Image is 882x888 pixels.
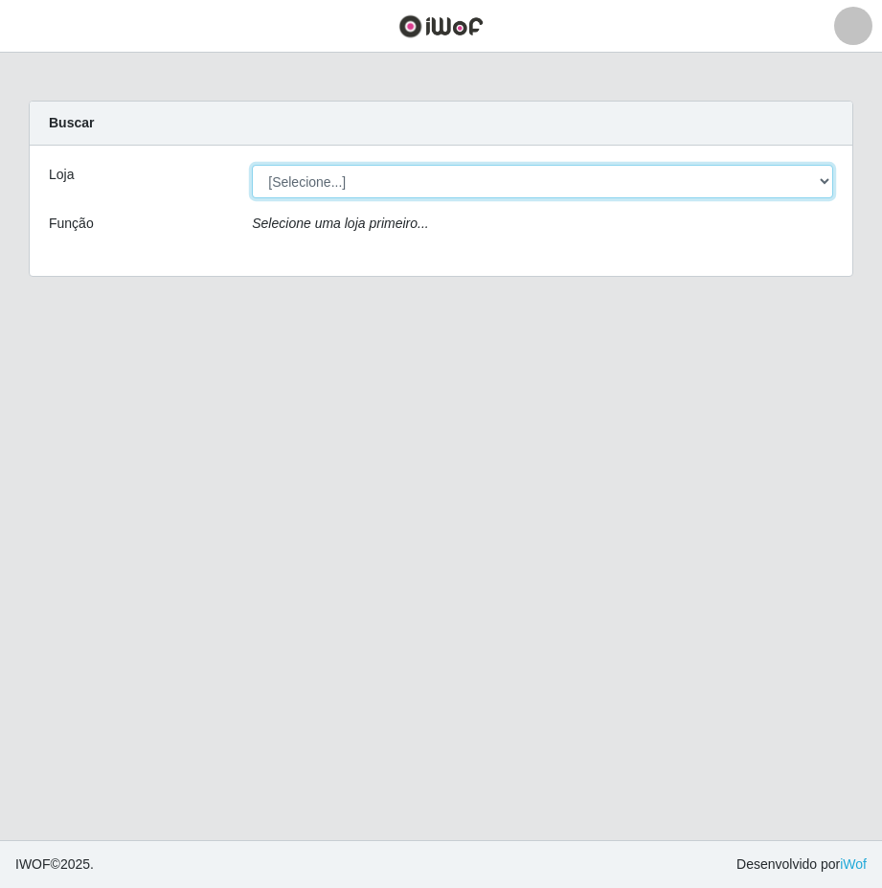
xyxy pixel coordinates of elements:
[15,856,51,872] span: IWOF
[252,216,428,231] i: Selecione uma loja primeiro...
[49,165,74,185] label: Loja
[49,214,94,234] label: Função
[15,854,94,875] span: © 2025 .
[736,854,867,875] span: Desenvolvido por
[49,115,94,130] strong: Buscar
[398,14,484,38] img: CoreUI Logo
[840,856,867,872] a: iWof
